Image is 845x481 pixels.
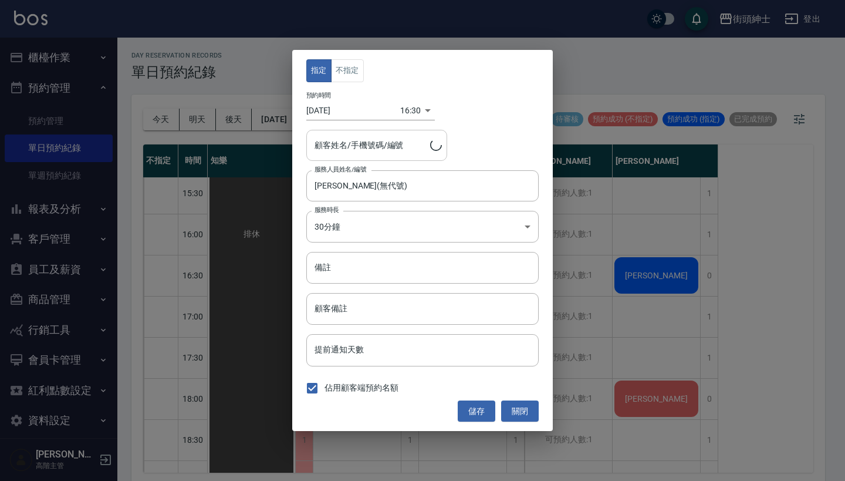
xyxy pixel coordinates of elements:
[501,401,539,422] button: 關閉
[315,165,366,174] label: 服務人員姓名/編號
[331,59,364,82] button: 不指定
[400,101,421,120] div: 16:30
[458,401,495,422] button: 儲存
[306,59,332,82] button: 指定
[306,90,331,99] label: 預約時間
[306,101,400,120] input: Choose date, selected date is 2025-08-11
[315,206,339,214] label: 服務時長
[325,382,398,394] span: 佔用顧客端預約名額
[306,211,539,243] div: 30分鐘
